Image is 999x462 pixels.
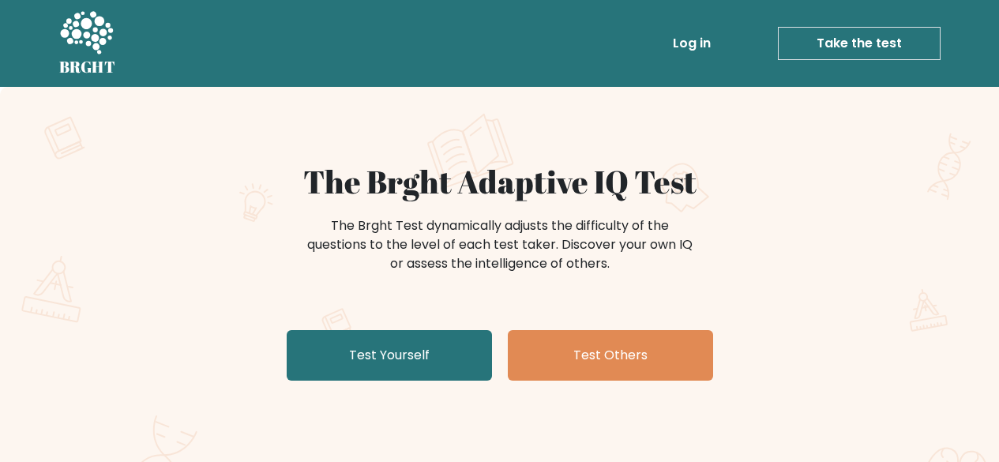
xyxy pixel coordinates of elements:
a: Test Yourself [287,330,492,381]
h1: The Brght Adaptive IQ Test [115,163,885,201]
a: Test Others [508,330,713,381]
a: Log in [667,28,717,59]
div: The Brght Test dynamically adjusts the difficulty of the questions to the level of each test take... [302,216,697,273]
a: Take the test [778,27,941,60]
a: BRGHT [59,6,116,81]
h5: BRGHT [59,58,116,77]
